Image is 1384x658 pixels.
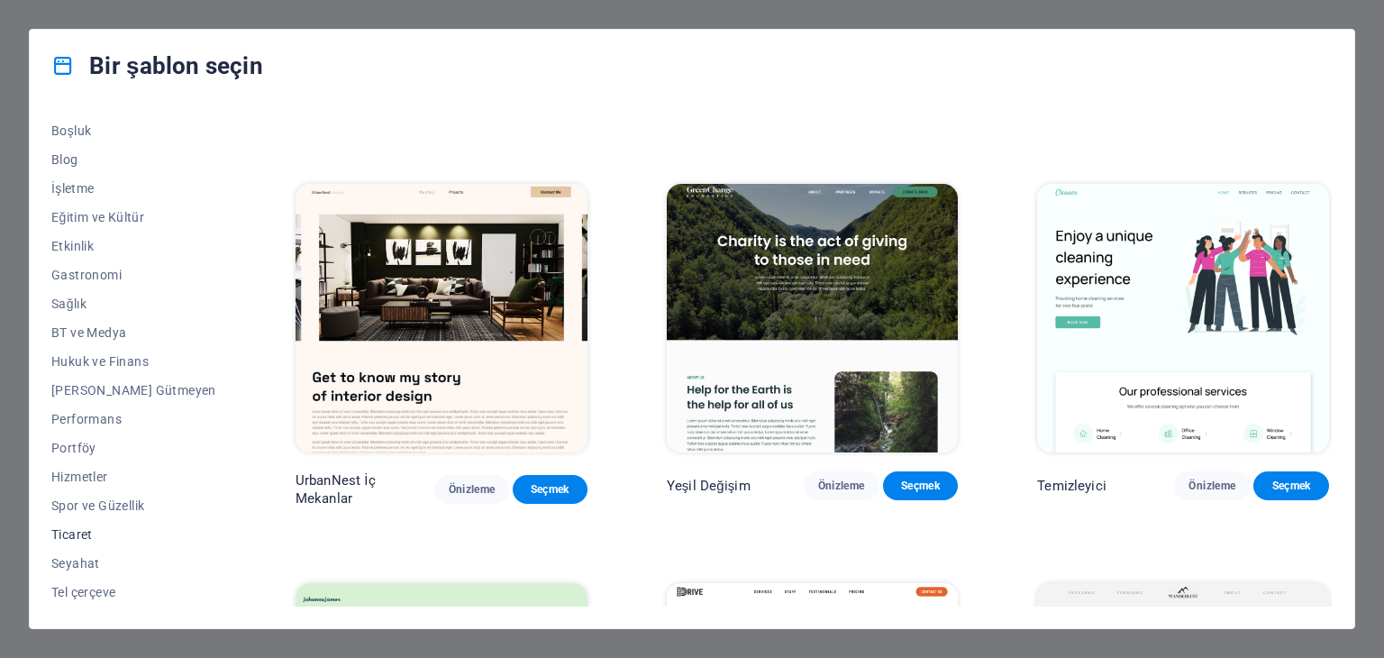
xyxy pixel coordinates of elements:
[51,289,216,318] button: Sağlık
[901,480,940,492] font: Seçmek
[51,268,122,282] font: Gastronomi
[89,52,263,79] font: Bir şablon seçin
[51,123,91,138] font: Boşluk
[51,383,216,398] font: [PERSON_NAME] Gütmeyen
[51,527,93,542] font: Ticaret
[51,116,216,145] button: Boşluk
[51,174,216,203] button: İşletme
[883,471,959,500] button: Seçmek
[434,475,509,504] button: Önizleme
[296,184,587,452] img: UrbanNest İç Mekanlar
[1037,184,1329,452] img: Temizleyici
[51,232,216,260] button: Etkinlik
[51,354,149,369] font: Hukuk ve Finans
[51,462,216,491] button: Hizmetler
[1037,478,1106,494] font: Temizleyici
[51,181,95,196] font: İşletme
[51,239,94,253] font: Etkinlik
[51,347,216,376] button: Hukuk ve Finans
[449,483,496,496] font: Önizleme
[51,434,216,462] button: Portföy
[531,483,569,496] font: Seçmek
[51,585,115,599] font: Tel çerçeve
[51,145,216,174] button: Blog
[51,470,108,484] font: Hizmetler
[513,475,587,504] button: Seçmek
[51,412,122,426] font: Performans
[804,471,879,500] button: Önizleme
[51,260,216,289] button: Gastronomi
[296,472,376,507] font: UrbanNest İç Mekanlar
[51,325,126,340] font: BT ve Medya
[51,549,216,578] button: Seyahat
[51,556,100,571] font: Seyahat
[51,152,78,167] font: Blog
[818,480,865,492] font: Önizleme
[51,520,216,549] button: Ticaret
[51,318,216,347] button: BT ve Medya
[1174,471,1250,500] button: Önizleme
[51,203,216,232] button: Eğitim ve Kültür
[51,498,144,513] font: Spor ve Güzellik
[51,491,216,520] button: Spor ve Güzellik
[1188,480,1235,492] font: Önizleme
[1272,480,1311,492] font: Seçmek
[667,184,959,452] img: Yeşil Değişim
[51,210,144,224] font: Eğitim ve Kültür
[51,297,86,311] font: Sağlık
[51,405,216,434] button: Performans
[51,578,216,607] button: Tel çerçeve
[667,478,751,494] font: Yeşil Değişim
[51,376,216,405] button: [PERSON_NAME] Gütmeyen
[1253,471,1329,500] button: Seçmek
[51,441,96,455] font: Portföy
